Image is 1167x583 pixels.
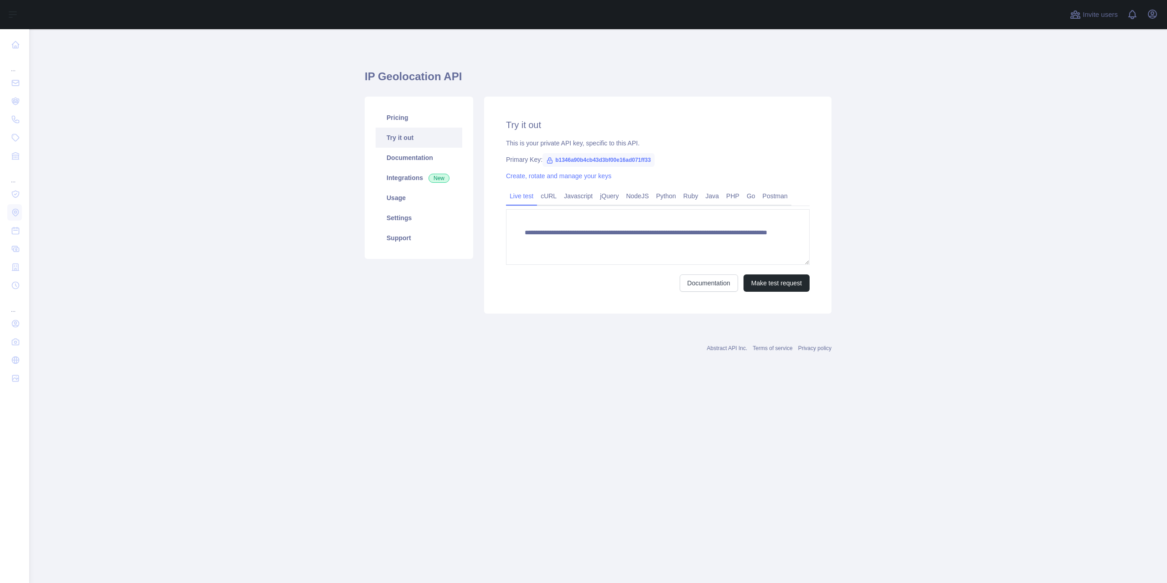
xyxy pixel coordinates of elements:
[596,189,622,203] a: jQuery
[7,55,22,73] div: ...
[759,189,791,203] a: Postman
[798,345,831,351] a: Privacy policy
[7,295,22,314] div: ...
[365,69,831,91] h1: IP Geolocation API
[560,189,596,203] a: Javascript
[376,148,462,168] a: Documentation
[680,274,738,292] a: Documentation
[1068,7,1120,22] button: Invite users
[429,174,449,183] span: New
[506,139,810,148] div: This is your private API key, specific to this API.
[702,189,723,203] a: Java
[376,168,462,188] a: Integrations New
[376,208,462,228] a: Settings
[680,189,702,203] a: Ruby
[622,189,652,203] a: NodeJS
[376,188,462,208] a: Usage
[707,345,748,351] a: Abstract API Inc.
[506,189,537,203] a: Live test
[506,172,611,180] a: Create, rotate and manage your keys
[376,128,462,148] a: Try it out
[652,189,680,203] a: Python
[506,119,810,131] h2: Try it out
[743,189,759,203] a: Go
[376,228,462,248] a: Support
[753,345,792,351] a: Terms of service
[7,166,22,184] div: ...
[376,108,462,128] a: Pricing
[1083,10,1118,20] span: Invite users
[723,189,743,203] a: PHP
[542,153,654,167] span: b1346a90b4cb43d3bf00e16ad071ff33
[506,155,810,164] div: Primary Key:
[537,189,560,203] a: cURL
[744,274,810,292] button: Make test request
